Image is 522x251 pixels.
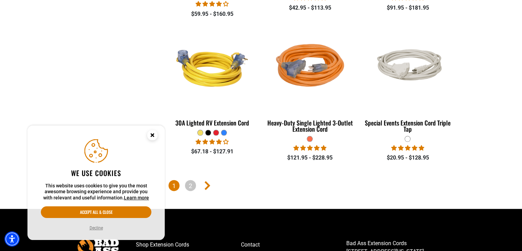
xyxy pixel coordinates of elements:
[136,239,241,250] a: Shop Extension Cords
[364,4,451,12] div: $91.95 - $181.95
[266,4,353,12] div: $42.95 - $113.95
[267,29,353,108] img: orange
[88,225,105,231] button: Decline
[201,180,212,191] a: Next page
[140,125,165,147] button: Close this option
[266,120,353,132] div: Heavy-Duty Single Lighted 3-Outlet Extension Cord
[41,206,151,218] button: Accept all & close
[41,168,151,177] h2: We use cookies
[27,125,165,240] aside: Cookie Consent
[124,195,149,200] a: This website uses cookies to give you the most awesome browsing experience and provide you with r...
[364,42,451,95] img: white
[241,239,346,250] a: Contact
[169,180,452,193] nav: Pagination
[364,120,451,132] div: Special Events Extension Cord Triple Tap
[364,25,451,136] a: white Special Events Extension Cord Triple Tap
[391,145,424,151] span: 5.00 stars
[169,180,179,191] span: Page 1
[169,29,255,108] img: yellow
[196,139,229,145] span: 4.11 stars
[4,231,20,247] div: Accessibility Menu
[169,120,256,126] div: 30A Lighted RV Extension Cord
[169,148,256,156] div: $67.18 - $127.91
[41,183,151,201] p: This website uses cookies to give you the most awesome browsing experience and provide you with r...
[293,145,326,151] span: 5.00 stars
[266,154,353,162] div: $121.95 - $228.95
[185,180,196,191] a: Page 2
[266,25,353,136] a: orange Heavy-Duty Single Lighted 3-Outlet Extension Cord
[364,154,451,162] div: $20.95 - $128.95
[169,10,256,18] div: $59.95 - $160.95
[196,1,229,7] span: 4.18 stars
[169,25,256,130] a: yellow 30A Lighted RV Extension Cord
